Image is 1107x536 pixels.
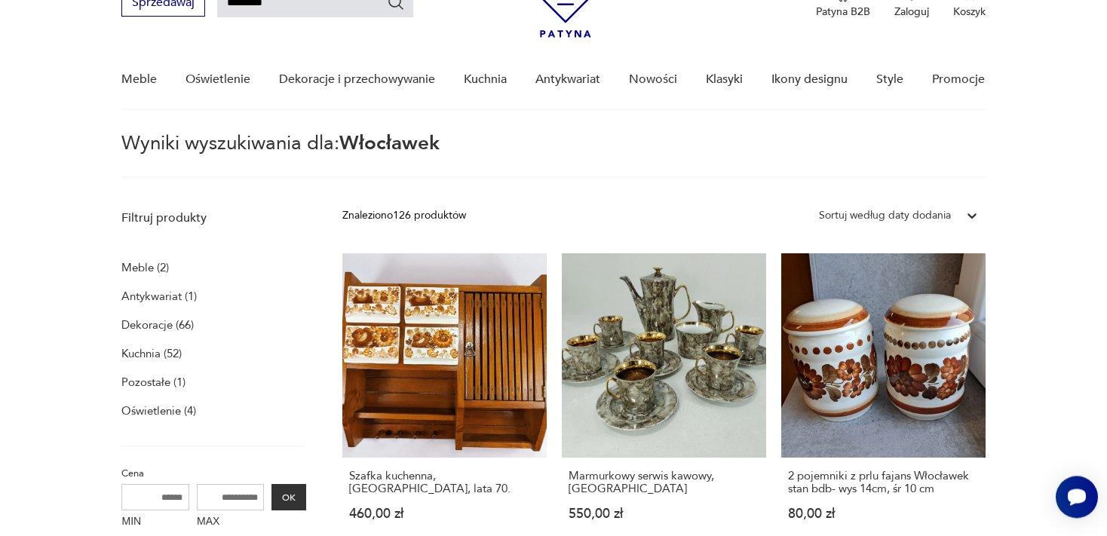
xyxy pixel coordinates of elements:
a: Oświetlenie (4) [121,400,196,421]
span: Włocławek [339,130,440,157]
div: Znaleziono 126 produktów [342,207,466,224]
a: Dekoracje i przechowywanie [279,51,435,109]
h3: 2 pojemniki z prlu fajans Włocławek stan bdb- wys 14cm, śr 10 cm [788,470,979,495]
a: Dekoracje (66) [121,314,194,335]
p: Zaloguj [894,5,929,19]
p: 460,00 zł [349,507,540,520]
p: 80,00 zł [788,507,979,520]
a: Nowości [629,51,677,109]
a: Antykwariat (1) [121,286,197,307]
h3: Marmurkowy serwis kawowy, [GEOGRAPHIC_DATA] [569,470,759,495]
p: Wyniki wyszukiwania dla: [121,134,985,178]
a: Oświetlenie [186,51,250,109]
a: Kuchnia [464,51,507,109]
label: MAX [197,510,265,534]
a: Pozostałe (1) [121,372,186,393]
div: Sortuj według daty dodania [819,207,951,224]
a: Style [876,51,903,109]
a: Promocje [932,51,985,109]
a: Meble (2) [121,257,169,278]
p: Patyna B2B [816,5,870,19]
p: Cena [121,465,306,482]
a: Kuchnia (52) [121,343,182,364]
button: OK [271,484,306,510]
h3: Szafka kuchenna, [GEOGRAPHIC_DATA], lata 70. [349,470,540,495]
a: Meble [121,51,157,109]
p: Filtruj produkty [121,210,306,226]
iframe: Smartsupp widget button [1056,476,1098,518]
a: Ikony designu [771,51,848,109]
p: Koszyk [953,5,986,19]
p: 550,00 zł [569,507,759,520]
a: Klasyki [706,51,743,109]
a: Antykwariat [535,51,600,109]
label: MIN [121,510,189,534]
